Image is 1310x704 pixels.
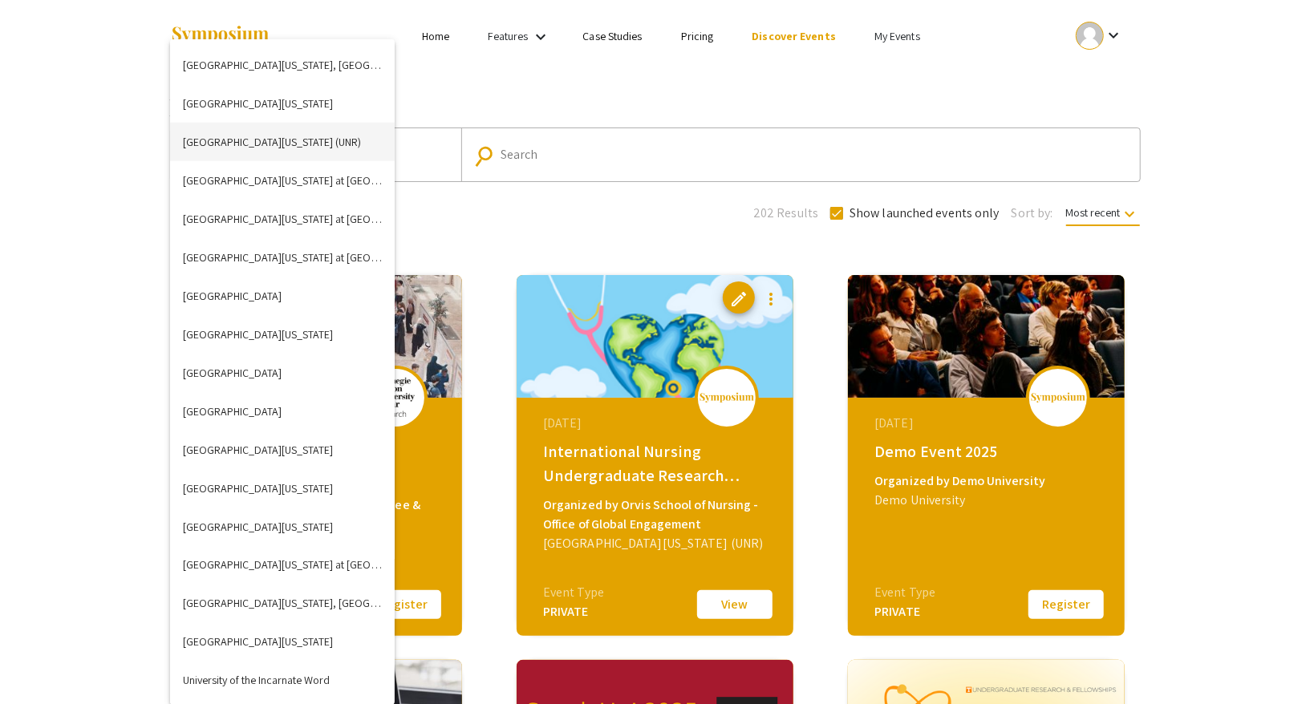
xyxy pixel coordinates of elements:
button: [GEOGRAPHIC_DATA][US_STATE] [170,469,395,508]
button: [GEOGRAPHIC_DATA][US_STATE] (UNR) [170,123,395,161]
button: [GEOGRAPHIC_DATA][US_STATE], [GEOGRAPHIC_DATA] [170,585,395,623]
button: [GEOGRAPHIC_DATA] [170,392,395,431]
button: [GEOGRAPHIC_DATA][US_STATE] [170,315,395,354]
button: [GEOGRAPHIC_DATA][US_STATE] at [GEOGRAPHIC_DATA] [170,161,395,200]
button: University of the Incarnate Word [170,662,395,700]
button: [GEOGRAPHIC_DATA][US_STATE] [170,431,395,469]
button: [GEOGRAPHIC_DATA] [170,277,395,315]
button: [GEOGRAPHIC_DATA][US_STATE] [170,623,395,662]
button: [GEOGRAPHIC_DATA][US_STATE] at [GEOGRAPHIC_DATA] [170,200,395,238]
button: [GEOGRAPHIC_DATA][US_STATE] [170,508,395,546]
button: [GEOGRAPHIC_DATA][US_STATE] at [GEOGRAPHIC_DATA] [170,546,395,585]
button: [GEOGRAPHIC_DATA][US_STATE] at [GEOGRAPHIC_DATA] [170,238,395,277]
button: [GEOGRAPHIC_DATA][US_STATE] [170,84,395,123]
button: [GEOGRAPHIC_DATA] [170,354,395,392]
button: [GEOGRAPHIC_DATA][US_STATE], [GEOGRAPHIC_DATA] [170,46,395,84]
